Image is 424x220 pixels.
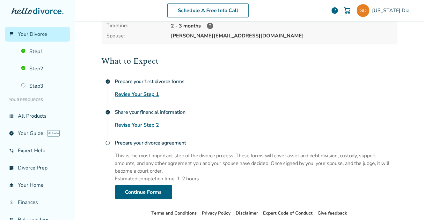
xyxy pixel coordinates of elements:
p: Estimated completion time: 1-2 hours [115,175,398,183]
a: attach_moneyFinances [5,195,70,210]
a: Privacy Policy [202,210,231,216]
span: Spouse: [107,32,166,39]
a: Revise Your Step 2 [115,121,159,129]
h4: Prepare your first divorce forms [115,75,398,88]
span: attach_money [9,200,14,205]
a: help [331,7,339,14]
a: garage_homeYour Home [5,178,70,192]
span: [PERSON_NAME][EMAIL_ADDRESS][DOMAIN_NAME] [171,32,392,39]
h2: What to Expect [102,55,398,67]
span: flag_2 [9,32,14,37]
h4: Share your financial information [115,106,398,119]
img: gail+georgia@blueskiesmediation.com [357,4,369,17]
a: flag_2Your Divorce [5,27,70,42]
h4: Prepare your divorce agreement [115,137,398,149]
a: Step2 [17,61,70,76]
a: Expert Code of Conduct [263,210,313,216]
span: [US_STATE] Dial [372,7,413,14]
a: view_listAll Products [5,109,70,123]
a: Continue Forms [115,185,172,199]
div: 2 - 3 months [171,22,392,30]
span: Your Divorce [18,31,47,38]
li: Give feedback [318,209,347,217]
li: Disclaimer [236,209,258,217]
a: list_alt_checkDivorce Prep [5,161,70,175]
a: Step3 [17,79,70,93]
span: explore [9,131,14,136]
p: This is the most important step of the divorce process. These forms will cover asset and debt div... [115,152,398,175]
div: Timeline: [107,22,166,30]
span: check_circle [106,110,111,115]
a: exploreYour GuideAI beta [5,126,70,141]
iframe: Chat Widget [392,189,424,220]
a: phone_in_talkExpert Help [5,143,70,158]
a: Schedule A Free Info Call [167,3,249,18]
span: radio_button_unchecked [106,140,111,145]
span: AI beta [47,130,60,137]
span: check_circle [106,79,111,84]
a: Step1 [17,44,70,59]
span: list_alt_check [9,165,14,170]
li: Your Resources [5,93,70,106]
a: Terms and Conditions [152,210,197,216]
img: Cart [344,7,351,14]
span: phone_in_talk [9,148,14,153]
span: garage_home [9,183,14,188]
a: Revise Your Step 1 [115,90,159,98]
span: view_list [9,114,14,119]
